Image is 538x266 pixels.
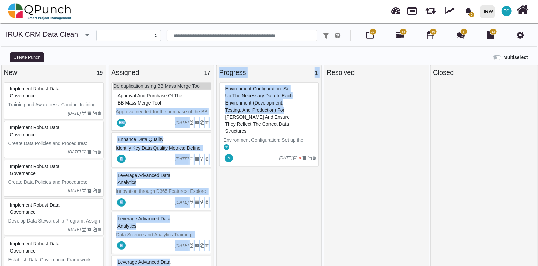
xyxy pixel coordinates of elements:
[10,202,60,215] span: #83078
[98,189,101,193] i: Delete
[97,70,103,76] span: 19
[6,30,78,38] a: IRUK CRM Data Clean
[190,200,194,204] i: Due Date
[113,83,201,89] a: De duplication using BB Mass Merge Tool
[175,243,189,248] i: [DATE]
[225,154,233,162] span: Adil.shahzad
[98,228,101,232] i: Delete
[82,150,86,154] i: Due Date
[8,1,72,22] img: qpunch-sp.fa6292f.png
[87,150,91,154] i: Archive
[98,150,101,154] i: Delete
[225,146,228,148] span: AM
[308,156,312,160] i: Clone
[117,93,182,106] span: #83262
[498,0,516,22] a: TC
[8,101,101,122] p: Training and Awareness: Conduct training sessions to ensure staff understand and adhere to data g...
[367,31,374,39] i: Board
[205,157,209,161] i: Delete
[502,6,512,16] span: Tayyib Choudhury
[504,9,509,13] span: TC
[117,173,170,185] span: #83086
[327,67,427,78] div: Resolved
[82,228,86,232] i: Due Date
[116,145,202,172] span: Identify Key Data Quality Metrics: Define key metrics (e.g., completeness, consistency, accuracy)...
[313,156,316,160] i: Delete
[120,201,122,204] span: N
[68,111,81,116] i: [DATE]
[190,121,194,125] i: Due Date
[10,52,44,62] button: Create Punch
[116,188,209,223] p: Innovation through D365 Features: Explore and implement advanced features in D365, such as AI-dri...
[98,111,101,115] i: Delete
[469,12,474,17] span: 0
[10,125,60,137] span: #83080
[463,5,474,17] div: Notification
[465,8,472,15] svg: bell fill
[457,31,465,39] i: Punch Discussion
[432,30,435,34] span: 36
[492,30,495,34] span: 12
[190,244,194,248] i: Due Date
[396,34,404,39] a: 38
[8,140,101,161] p: Create Data Policies and Procedures: Establish clear guidelines for data access, usage, security,...
[8,179,101,200] p: Create Data Policies and Procedures: Establish clear guidelines for data access, usage, security,...
[111,67,211,78] div: Assigned
[195,244,199,248] i: Archive
[392,4,401,14] span: Dashboard
[224,137,316,172] p: Environment Configuration: Set up the necessary data in each environment (development, testing, a...
[205,200,209,204] i: Delete
[484,6,493,18] div: IRW
[117,241,126,250] span: Nizamp
[93,228,97,232] i: Clone
[442,0,461,23] div: Dynamic Report
[427,31,434,39] i: Calendar
[504,55,528,60] b: Multiselect
[120,244,122,247] span: N
[279,156,293,160] i: [DATE]
[205,121,209,125] i: Delete
[463,30,465,34] span: 5
[371,30,375,34] span: 37
[195,157,199,161] i: Archive
[117,198,126,207] span: Nizamp
[335,32,340,39] i: e.g: punch or !ticket or &category or #label or @username or $priority or *iteration or ^addition...
[10,164,60,176] span: #83079
[175,200,189,205] i: [DATE]
[477,0,498,23] a: IRW
[205,244,209,248] i: Delete
[117,137,163,142] span: #83237
[117,216,170,229] span: #83085
[4,67,104,78] div: New
[408,4,417,15] span: Projects
[117,119,126,127] span: Rubina Khan
[517,4,529,17] i: Home
[93,111,97,115] i: Clone
[117,155,126,163] span: Ryad.choudhury@islamic-relief.org.uk
[190,157,194,161] i: Due Date
[195,200,199,204] i: Archive
[425,3,436,14] span: Releases
[116,108,209,129] p: Approval needed for the purchase of the BB Mass Merge Tool which will be needed for de duplication
[294,156,298,160] i: Due Date
[200,200,204,204] i: Clone
[402,30,405,34] span: 38
[200,244,204,248] i: Clone
[68,227,81,232] i: [DATE]
[93,189,97,193] i: Clone
[228,156,230,160] span: A
[87,228,91,232] i: Archive
[68,188,81,193] i: [DATE]
[200,157,204,161] i: Clone
[175,157,189,161] i: [DATE]
[116,231,209,260] p: Data Science and Analytics Training: Provide training for key stakeholders to understand and use ...
[195,121,199,125] i: Archive
[200,121,204,125] i: Clone
[396,31,404,39] i: Gantt
[175,120,189,125] i: [DATE]
[487,31,494,39] i: Document Library
[10,86,60,98] span: #83081
[82,111,86,115] i: Due Date
[82,189,86,193] i: Due Date
[119,121,124,124] span: RK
